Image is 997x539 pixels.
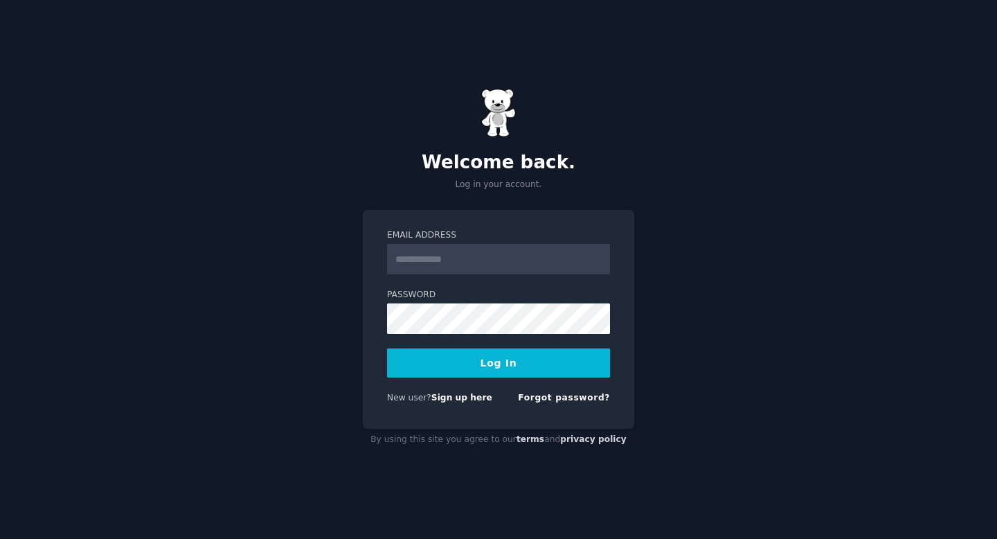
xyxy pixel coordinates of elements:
[363,179,634,191] p: Log in your account.
[363,152,634,174] h2: Welcome back.
[560,434,627,444] a: privacy policy
[517,434,544,444] a: terms
[481,89,516,137] img: Gummy Bear
[431,393,492,403] a: Sign up here
[387,289,610,301] label: Password
[363,429,634,451] div: By using this site you agree to our and
[387,393,431,403] span: New user?
[387,229,610,242] label: Email Address
[387,348,610,378] button: Log In
[518,393,610,403] a: Forgot password?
